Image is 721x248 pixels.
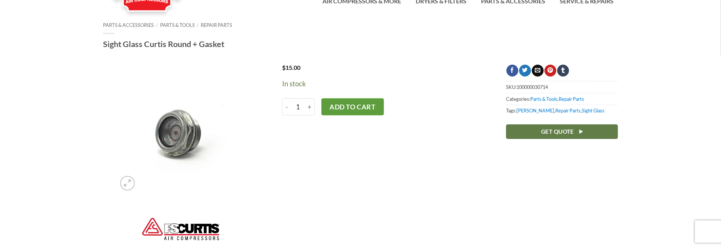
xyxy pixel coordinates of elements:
[197,22,199,28] span: /
[305,98,315,115] input: Increase quantity of Sight Glass Curtis Round + Gasket
[506,93,618,105] span: Categories: ,
[516,108,554,114] a: [PERSON_NAME]
[530,96,558,102] a: Parts & Tools
[282,98,291,115] input: Reduce quantity of Sight Glass Curtis Round + Gasket
[555,108,581,114] a: Repair Parts
[103,39,618,49] h1: Sight Glass Curtis Round + Gasket
[519,65,531,77] a: Share on Twitter
[201,22,232,28] a: Repair Parts
[506,81,618,93] span: SKU:
[541,127,574,136] span: Get Quote
[544,65,556,77] a: Pin on Pinterest
[120,176,135,190] a: Zoom
[506,124,618,139] a: Get Quote
[506,65,518,77] a: Share on Facebook
[103,22,618,28] nav: Breadcrumb
[291,98,305,115] input: Product quantity
[506,105,618,116] span: Tags: , ,
[282,64,300,71] bdi: 15.00
[282,78,484,89] p: In stock
[282,64,285,71] span: $
[160,22,195,28] a: Parts & Tools
[116,65,246,194] img: Sight Glass Curtis Round + Gasket
[156,22,158,28] span: /
[516,84,548,90] span: 100000030714
[582,108,605,114] a: Sight Glass
[103,22,154,28] a: Parts & Accessories
[557,65,569,77] a: Share on Tumblr
[559,96,584,102] a: Repair Parts
[321,98,384,115] button: Add to cart
[532,65,543,77] a: Email to a Friend
[142,215,221,245] img: FS-Curtis-Air-Compressors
